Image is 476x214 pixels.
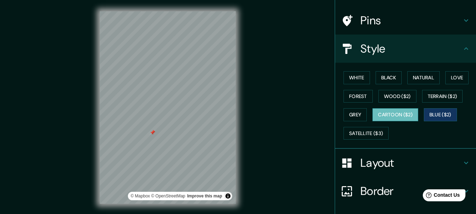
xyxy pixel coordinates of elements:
h4: Border [360,184,462,198]
div: Pins [335,6,476,35]
button: Terrain ($2) [422,90,463,103]
div: Layout [335,149,476,177]
button: Black [376,71,402,84]
iframe: Help widget launcher [413,187,468,206]
button: Satellite ($3) [344,127,389,140]
a: Map feedback [187,194,222,198]
div: Style [335,35,476,63]
a: Mapbox [131,194,150,198]
button: Cartoon ($2) [372,108,418,121]
button: Forest [344,90,373,103]
h4: Style [360,42,462,56]
button: Love [445,71,469,84]
button: Natural [407,71,440,84]
h4: Layout [360,156,462,170]
a: OpenStreetMap [151,194,185,198]
canvas: Map [100,11,236,204]
button: Toggle attribution [224,192,232,200]
button: Wood ($2) [378,90,416,103]
button: White [344,71,370,84]
div: Border [335,177,476,205]
button: Blue ($2) [424,108,457,121]
h4: Pins [360,13,462,27]
button: Grey [344,108,367,121]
